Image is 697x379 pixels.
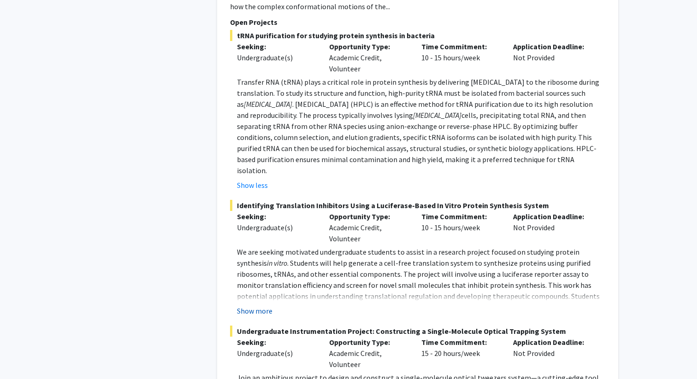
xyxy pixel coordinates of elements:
[237,247,579,268] span: We are seeking motivated undergraduate students to assist in a research project focused on studyi...
[513,337,591,348] p: Application Deadline:
[237,77,599,109] span: Transfer RNA (tRNA) plays a critical role in protein synthesis by delivering [MEDICAL_DATA] to th...
[7,338,39,372] iframe: Chat
[237,337,315,348] p: Seeking:
[329,211,408,222] p: Opportunity Type:
[506,337,598,370] div: Not Provided
[237,99,593,120] span: . [MEDICAL_DATA] (HPLC) is an effective method for tRNA purification due to its high resolution a...
[513,41,591,52] p: Application Deadline:
[322,41,414,74] div: Academic Credit, Volunteer
[413,111,461,120] em: [MEDICAL_DATA]
[237,180,268,191] button: Show less
[414,211,507,244] div: 10 - 15 hours/week
[513,211,591,222] p: Application Deadline:
[237,258,600,312] span: . Students will help generate a cell-free translation system to synthesize proteins using purifie...
[267,258,287,268] em: in vitro
[414,337,507,370] div: 15 - 20 hours/week
[237,305,272,316] button: Show more
[329,41,408,52] p: Opportunity Type:
[244,99,292,109] em: [MEDICAL_DATA]
[506,41,598,74] div: Not Provided
[237,211,315,222] p: Seeking:
[421,211,500,222] p: Time Commitment:
[237,348,315,359] div: Undergraduate(s)
[230,17,605,28] p: Open Projects
[237,222,315,233] div: Undergraduate(s)
[421,41,500,52] p: Time Commitment:
[237,41,315,52] p: Seeking:
[230,30,605,41] span: tRNA purification for studying protein synthesis in bacteria
[237,52,315,63] div: Undergraduate(s)
[421,337,500,348] p: Time Commitment:
[322,211,414,244] div: Academic Credit, Volunteer
[322,337,414,370] div: Academic Credit, Volunteer
[230,200,605,211] span: Identifying Translation Inhibitors Using a Luciferase-Based In Vitro Protein Synthesis System
[506,211,598,244] div: Not Provided
[230,326,605,337] span: Undergraduate Instrumentation Project: Constructing a Single-Molecule Optical Trapping System
[414,41,507,74] div: 10 - 15 hours/week
[329,337,408,348] p: Opportunity Type:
